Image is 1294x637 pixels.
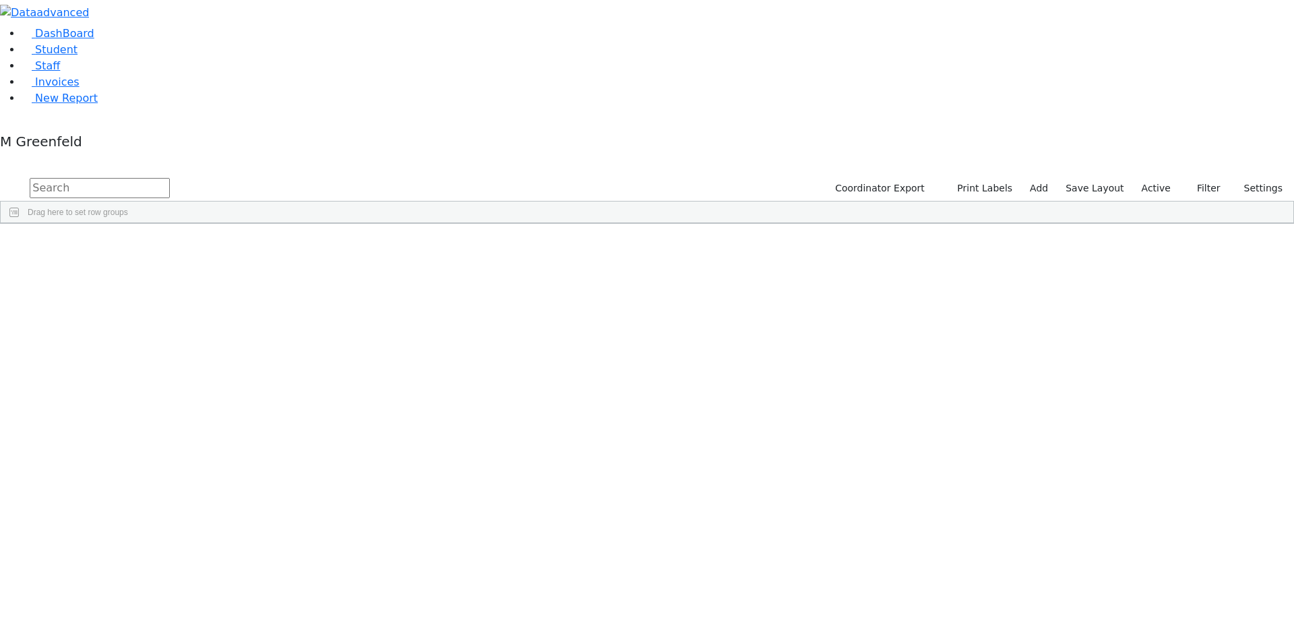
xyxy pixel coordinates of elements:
[1227,178,1289,199] button: Settings
[1059,178,1130,199] button: Save Layout
[35,59,60,72] span: Staff
[35,92,98,104] span: New Report
[35,43,78,56] span: Student
[942,178,1018,199] button: Print Labels
[826,178,931,199] button: Coordinator Export
[30,178,170,198] input: Search
[22,43,78,56] a: Student
[22,59,60,72] a: Staff
[22,75,80,88] a: Invoices
[22,27,94,40] a: DashBoard
[35,75,80,88] span: Invoices
[1179,178,1227,199] button: Filter
[28,208,128,217] span: Drag here to set row groups
[35,27,94,40] span: DashBoard
[22,92,98,104] a: New Report
[1136,178,1177,199] label: Active
[1024,178,1054,199] a: Add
